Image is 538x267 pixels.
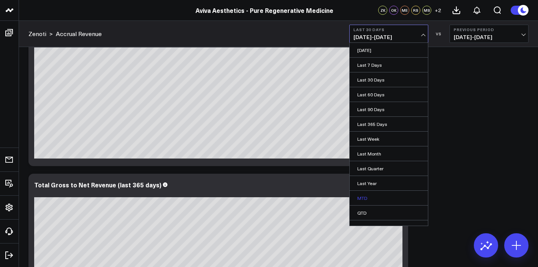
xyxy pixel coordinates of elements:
[350,191,428,205] a: MTD
[350,72,428,87] a: Last 30 Days
[28,30,46,38] a: Zenoti
[350,206,428,220] a: QTD
[196,6,333,14] a: Aviva Aesthetics - Pure Regenerative Medicine
[454,27,524,32] b: Previous Period
[350,132,428,146] a: Last Week
[422,6,431,15] div: MS
[433,6,442,15] button: +2
[350,146,428,161] a: Last Month
[389,6,398,15] div: OK
[350,176,428,190] a: Last Year
[400,6,409,15] div: ME
[454,34,524,40] span: [DATE] - [DATE]
[350,102,428,116] a: Last 90 Days
[378,6,387,15] div: ZK
[349,25,428,43] button: Last 30 Days[DATE]-[DATE]
[353,27,424,32] b: Last 30 Days
[432,31,446,36] div: VS
[350,43,428,57] a: [DATE]
[350,220,428,235] a: YTD
[56,30,102,38] a: Accrual Revenue
[435,8,441,13] span: + 2
[34,181,161,189] div: Total Gross to Net Revenue (last 365 days)
[450,25,529,43] button: Previous Period[DATE]-[DATE]
[353,34,424,40] span: [DATE] - [DATE]
[350,58,428,72] a: Last 7 Days
[350,87,428,102] a: Last 60 Days
[350,161,428,176] a: Last Quarter
[350,117,428,131] a: Last 365 Days
[411,6,420,15] div: RS
[28,30,53,38] div: >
